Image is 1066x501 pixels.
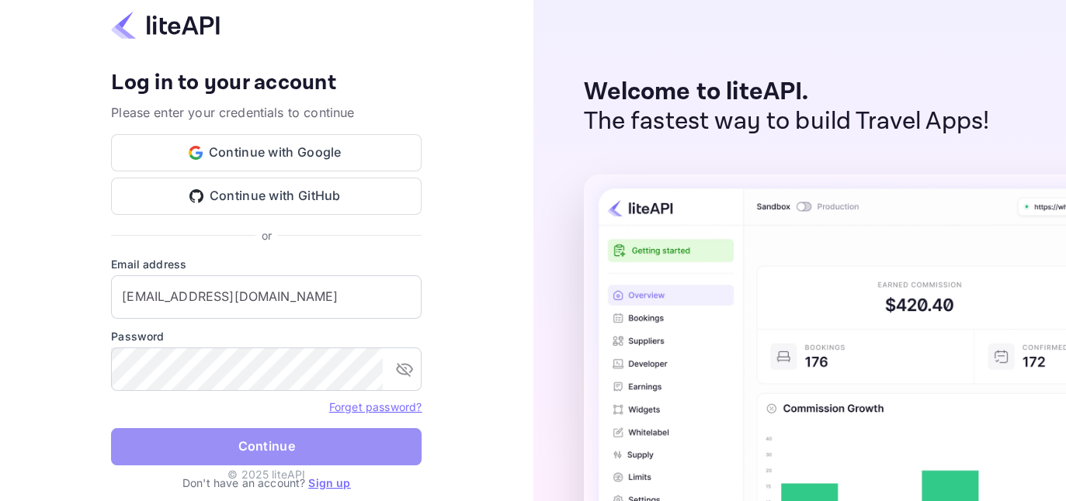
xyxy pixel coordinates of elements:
p: Welcome to liteAPI. [584,78,990,107]
button: toggle password visibility [389,354,420,385]
button: Continue [111,428,422,465]
label: Password [111,328,422,344]
p: The fastest way to build Travel Apps! [584,107,990,136]
a: Sign up [308,476,350,489]
label: Email address [111,256,422,272]
button: Continue with Google [111,134,422,171]
p: or [262,227,272,244]
img: liteapi [111,10,220,40]
p: Don't have an account? [111,475,422,491]
button: Continue with GitHub [111,178,422,215]
h4: Log in to your account [111,70,422,97]
p: Please enter your credentials to continue [111,103,422,122]
input: Enter your email address [111,275,422,319]
a: Forget password? [329,399,422,414]
a: Forget password? [329,400,422,413]
p: © 2025 liteAPI [227,466,305,482]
